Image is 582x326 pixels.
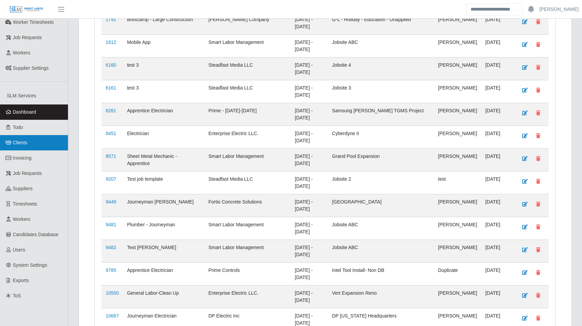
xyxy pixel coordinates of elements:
td: Electrician [123,126,205,148]
td: [DATE] - [DATE] [291,34,328,57]
td: Smart Labor Management [205,148,291,171]
td: Sheet Metal Mechanic - Apprentice [123,148,205,171]
td: [PERSON_NAME] [434,103,481,126]
td: Prime Controls [205,262,291,285]
a: [PERSON_NAME] [540,6,579,13]
span: Exports [13,278,29,283]
td: [PERSON_NAME] [434,148,481,171]
td: [PERSON_NAME] [434,34,481,57]
td: General Labor-Clean Up [123,285,205,308]
span: Workers [13,216,31,222]
a: 9482 [106,245,116,250]
span: Workers [13,50,31,55]
td: [PERSON_NAME] [434,126,481,148]
td: Vert Expansion Reno [328,285,434,308]
td: Jobsite 3 [328,80,434,103]
span: Suppliers [13,186,33,191]
td: Jobsite 2 [328,171,434,194]
td: [GEOGRAPHIC_DATA] [328,194,434,217]
td: [DATE] - [DATE] [291,103,328,126]
td: [DATE] [481,217,514,240]
td: Intel Tool Install- Non DB [328,262,434,285]
td: [DATE] - [DATE] [291,240,328,262]
span: SLM Services [7,93,36,98]
td: [DATE] [481,148,514,171]
td: Apprentice Electrician [123,103,205,126]
td: [DATE] - [DATE] [291,12,328,35]
td: Smart Labor Management [205,240,291,262]
td: Fortis Concrete Solutions [205,194,291,217]
td: Test job template [123,171,205,194]
td: [DATE] - [DATE] [291,148,328,171]
td: Smart Labor Management [205,34,291,57]
span: ToS [13,293,21,298]
td: [PERSON_NAME] [434,57,481,80]
a: 10550 [106,290,119,296]
a: 1791 [106,17,116,22]
td: [PERSON_NAME] [434,240,481,262]
td: test 3 [123,80,205,103]
td: [DATE] [481,80,514,103]
a: 8571 [106,153,116,159]
td: [DATE] - [DATE] [291,171,328,194]
a: 10667 [106,313,119,319]
td: Plumber - Journeyman [123,217,205,240]
a: 9785 [106,267,116,273]
td: Mobile App [123,34,205,57]
input: Search [466,3,523,15]
td: Jobsite ABC [328,240,434,262]
td: Grand Pool Expansion [328,148,434,171]
td: Steadfast Media LLC [205,80,291,103]
td: [DATE] [481,240,514,262]
td: [DATE] [481,262,514,285]
td: Steadfast Media LLC [205,57,291,80]
td: G-L - Holiday - Education - Unapplied [328,12,434,35]
td: Cyberdyne II [328,126,434,148]
a: 9207 [106,176,116,182]
span: Supplier Settings [13,65,49,71]
td: test 3 [123,57,205,80]
td: [PERSON_NAME] [434,80,481,103]
a: 1812 [106,39,116,45]
td: [DATE] [481,57,514,80]
td: test [434,171,481,194]
td: [PERSON_NAME] [434,285,481,308]
span: Users [13,247,25,252]
td: Samsung [PERSON_NAME] TGMS Project [328,103,434,126]
a: 6160 [106,62,116,68]
span: System Settings [13,262,47,268]
td: Steadfast Media LLC [205,171,291,194]
span: Dashboard [13,109,36,115]
td: Jobsite ABC [328,217,434,240]
td: Apprentice Electrician [123,262,205,285]
td: Smart Labor Management [205,217,291,240]
span: Job Requests [13,35,42,40]
td: Enterprise Electric LLC. [205,285,291,308]
td: Jobsite 4 [328,57,434,80]
td: Jobsite ABC [328,34,434,57]
td: [DATE] [481,12,514,35]
td: Enterprise Electric LLC. [205,126,291,148]
td: [PERSON_NAME] [434,12,481,35]
td: [DATE] [481,285,514,308]
span: Worker Timesheets [13,19,54,25]
td: [DATE] [481,171,514,194]
img: SLM Logo [10,6,43,13]
a: 8451 [106,131,116,136]
span: Job Requests [13,170,42,176]
td: [DATE] [481,126,514,148]
td: [DATE] [481,34,514,57]
td: [DATE] - [DATE] [291,194,328,217]
span: Timesheets [13,201,37,207]
td: Journeyman [PERSON_NAME] [123,194,205,217]
td: [DATE] - [DATE] [291,57,328,80]
span: Invoicing [13,155,32,161]
td: [DATE] [481,103,514,126]
a: 9481 [106,222,116,227]
td: Test [PERSON_NAME] [123,240,205,262]
td: [PERSON_NAME] [434,217,481,240]
span: Todo [13,125,23,130]
td: [DATE] - [DATE] [291,217,328,240]
span: Candidates Database [13,232,59,237]
td: [DATE] - [DATE] [291,262,328,285]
